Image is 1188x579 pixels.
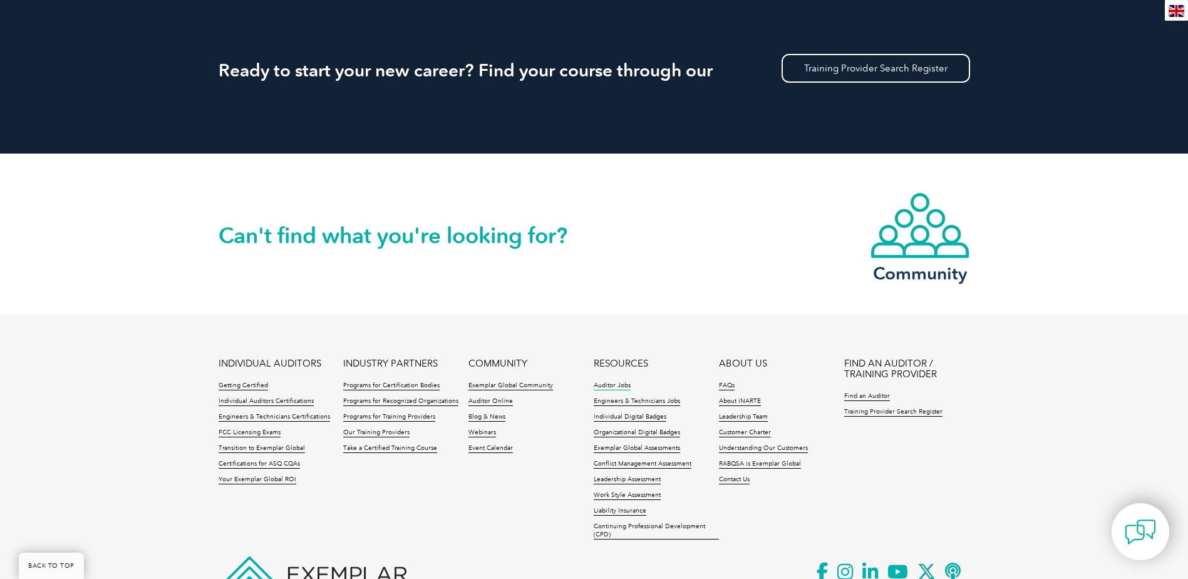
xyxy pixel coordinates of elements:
a: INDIVIDUAL AUDITORS [219,358,321,369]
a: Auditor Jobs [594,382,631,390]
a: Customer Charter [719,429,771,437]
a: Programs for Recognized Organizations [343,397,458,406]
a: Event Calendar [468,444,513,453]
a: Conflict Management Assessment [594,460,691,469]
a: Leadership Assessment [594,476,661,484]
a: Training Provider Search Register [844,408,943,417]
a: ABOUT US [719,358,767,369]
h2: Ready to start your new career? Find your course through our [219,60,970,80]
a: Individual Auditors Certifications [219,397,314,406]
a: Our Training Providers [343,429,410,437]
a: Transition to Exemplar Global [219,444,305,453]
a: Leadership Team [719,413,768,422]
a: Exemplar Global Community [468,382,553,390]
a: Understanding Our Customers [719,444,808,453]
a: Auditor Online [468,397,513,406]
h2: Can't find what you're looking for? [219,226,594,246]
img: contact-chat.png [1125,516,1156,548]
a: Blog & News [468,413,505,422]
a: Programs for Certification Bodies [343,382,440,390]
a: RABQSA is Exemplar Global [719,460,801,469]
a: Your Exemplar Global ROI [219,476,296,484]
a: Contact Us [719,476,750,484]
a: Individual Digital Badges [594,413,666,422]
a: Engineers & Technicians Certifications [219,413,330,422]
a: RESOURCES [594,358,648,369]
a: Exemplar Global Assessments [594,444,680,453]
a: FCC Licensing Exams [219,429,281,437]
img: en [1169,5,1184,17]
a: Certifications for ASQ CQAs [219,460,300,469]
a: FIND AN AUDITOR / TRAINING PROVIDER [844,358,969,380]
a: FAQs [719,382,735,390]
a: Community [870,192,970,281]
a: Take a Certified Training Course [343,444,437,453]
a: Liability Insurance [594,507,646,516]
h3: Community [870,266,970,281]
a: Engineers & Technicians Jobs [594,397,680,406]
a: Continuing Professional Development (CPD) [594,523,719,540]
a: INDUSTRY PARTNERS [343,358,438,369]
a: Training Provider Search Register [782,54,970,83]
a: About iNARTE [719,397,761,406]
a: BACK TO TOP [19,553,84,579]
img: icon-community.webp [870,192,970,259]
a: Find an Auditor [844,392,890,401]
a: Organizational Digital Badges [594,429,680,437]
a: Getting Certified [219,382,268,390]
a: Webinars [468,429,496,437]
a: Programs for Training Providers [343,413,435,422]
a: COMMUNITY [468,358,527,369]
a: Work Style Assessment [594,491,661,500]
